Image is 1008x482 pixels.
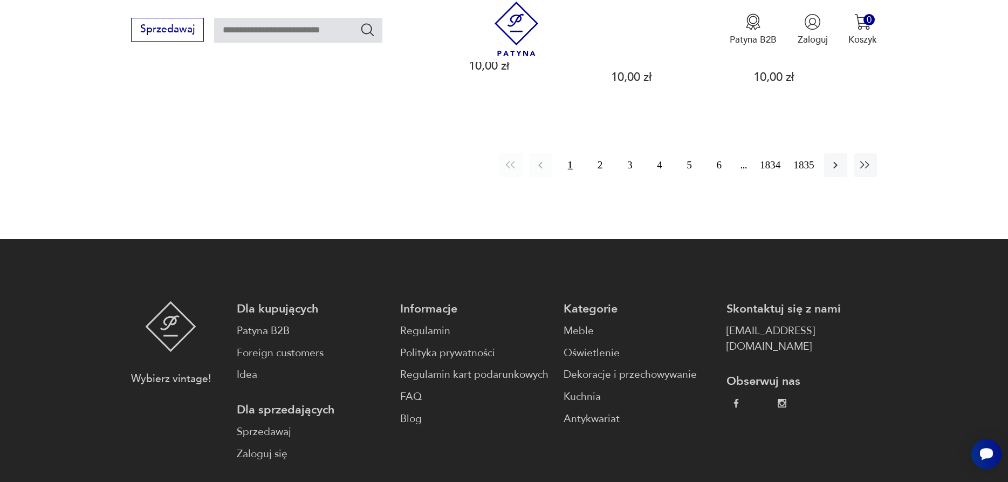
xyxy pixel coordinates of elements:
a: Kuchnia [564,389,714,405]
a: Blog [400,411,551,427]
p: Dla sprzedających [237,402,387,418]
p: 10,00 zł [611,72,729,83]
a: Idea [237,367,387,383]
img: Ikona medalu [745,13,762,30]
a: Regulamin [400,323,551,339]
img: 37d27d81a828e637adc9f9cb2e3d3a8a.webp [755,399,763,408]
button: 0Koszyk [848,13,877,46]
p: Obserwuj nas [726,374,877,389]
p: Koszyk [848,33,877,46]
a: Foreign customers [237,345,387,361]
a: Dekoracje i przechowywanie [564,367,714,383]
p: 10,00 zł [753,72,871,83]
button: Zaloguj [798,13,828,46]
a: Meble [564,323,714,339]
button: Szukaj [360,22,375,37]
img: Patyna - sklep z meblami i dekoracjami vintage [489,2,544,56]
a: Zaloguj się [237,446,387,462]
p: Kategorie [564,301,714,317]
img: Ikona koszyka [854,13,871,30]
iframe: Smartsupp widget button [971,439,1002,469]
p: Patyna B2B [730,33,777,46]
p: Skontaktuj się z nami [726,301,877,317]
button: Patyna B2B [730,13,777,46]
button: 3 [618,153,641,176]
button: Sprzedawaj [131,18,204,42]
button: 4 [648,153,671,176]
a: Regulamin kart podarunkowych [400,367,551,383]
a: Ikona medaluPatyna B2B [730,13,777,46]
div: 0 [863,14,875,25]
button: 1 [559,153,582,176]
button: 5 [678,153,701,176]
a: Patyna B2B [237,323,387,339]
button: 1834 [757,153,784,176]
p: 10,00 zł [469,60,586,72]
p: Dla kupujących [237,301,387,317]
img: c2fd9cf7f39615d9d6839a72ae8e59e5.webp [778,399,786,408]
p: Wybierz vintage! [131,371,211,387]
a: Polityka prywatności [400,345,551,361]
button: 6 [708,153,731,176]
a: [EMAIL_ADDRESS][DOMAIN_NAME] [726,323,877,355]
button: 2 [588,153,612,176]
a: Sprzedawaj [131,26,204,35]
a: Oświetlenie [564,345,714,361]
img: Ikonka użytkownika [804,13,821,30]
a: Antykwariat [564,411,714,427]
img: da9060093f698e4c3cedc1453eec5031.webp [732,399,740,408]
a: FAQ [400,389,551,405]
button: 1835 [790,153,817,176]
a: Sprzedawaj [237,424,387,440]
img: Patyna - sklep z meblami i dekoracjami vintage [145,301,196,352]
p: Informacje [400,301,551,317]
p: Zaloguj [798,33,828,46]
